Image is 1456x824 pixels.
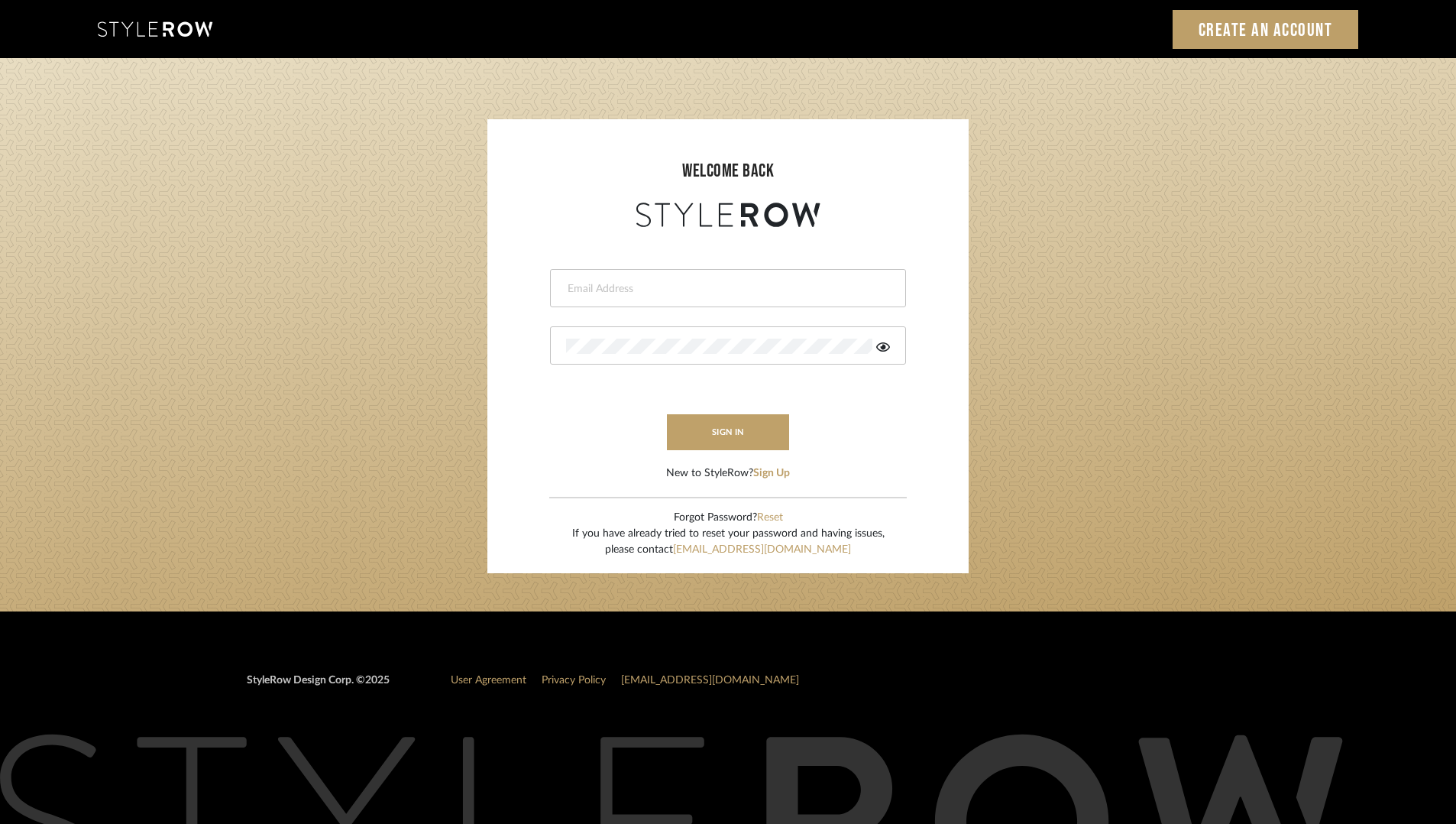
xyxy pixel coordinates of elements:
div: New to StyleRow? [666,466,790,482]
a: User Agreement [451,675,526,686]
div: Forgot Password? [572,510,885,526]
div: welcome back [503,157,953,185]
div: If you have already tried to reset your password and having issues, please contact [572,526,885,558]
a: [EMAIL_ADDRESS][DOMAIN_NAME] [621,675,799,686]
button: sign in [667,414,789,450]
input: Email Address [566,281,886,297]
a: Create an Account [1173,10,1359,49]
a: [EMAIL_ADDRESS][DOMAIN_NAME] [673,544,851,555]
a: Privacy Policy [542,675,606,686]
button: Sign Up [753,466,790,482]
button: Reset [757,510,783,526]
div: StyleRow Design Corp. ©2025 [247,673,390,701]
